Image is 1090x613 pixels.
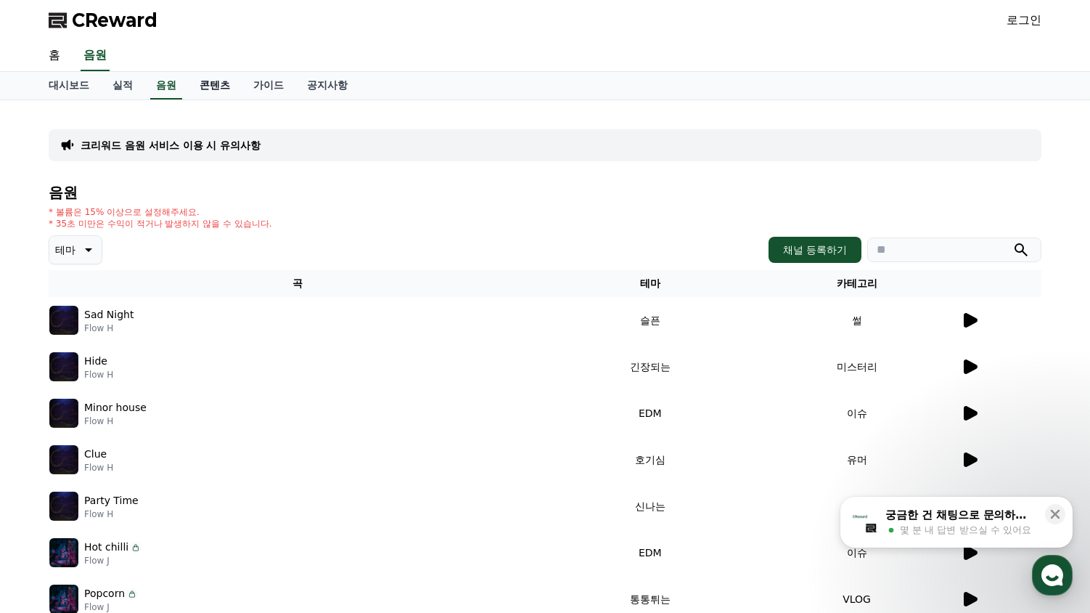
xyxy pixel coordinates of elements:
td: 호기심 [546,437,753,483]
td: 미스터리 [753,344,960,390]
p: Flow H [84,462,113,474]
a: 홈 [4,460,96,497]
p: * 볼륨은 15% 이상으로 설정해주세요. [49,206,272,218]
th: 곡 [49,270,546,297]
p: Flow J [84,555,142,567]
td: 이슈 [753,529,960,576]
span: 설정 [224,482,242,494]
p: Flow H [84,415,147,427]
button: 채널 등록하기 [769,237,861,263]
a: 음원 [81,41,110,71]
a: 공지사항 [295,72,359,100]
a: 콘텐츠 [188,72,242,100]
p: Hide [84,354,107,369]
img: music [49,399,78,428]
td: 긴장되는 [546,344,753,390]
a: 크리워드 음원 서비스 이용 시 유의사항 [81,138,261,153]
a: 설정 [187,460,279,497]
p: Minor house [84,400,147,415]
p: Popcorn [84,586,125,601]
p: Party Time [84,493,139,508]
td: EDM [546,529,753,576]
p: Clue [84,447,107,462]
span: CReward [72,9,157,32]
a: CReward [49,9,157,32]
a: 대시보드 [37,72,101,100]
img: music [49,306,78,335]
a: 홈 [37,41,72,71]
img: music [49,492,78,521]
p: Sad Night [84,307,134,322]
a: 음원 [150,72,182,100]
td: 이슈 [753,390,960,437]
td: 썰 [753,297,960,344]
td: 슬픈 [546,297,753,344]
a: 대화 [96,460,187,497]
td: 이슈 [753,483,960,529]
a: 실적 [101,72,144,100]
a: 로그인 [1007,12,1041,29]
a: 가이드 [242,72,295,100]
td: 유머 [753,437,960,483]
p: Flow H [84,322,134,334]
p: * 35초 미만은 수익이 적거나 발생하지 않을 수 있습니다. [49,218,272,230]
button: 테마 [49,235,102,264]
p: Flow H [84,508,139,520]
th: 테마 [546,270,753,297]
p: Flow H [84,369,113,381]
img: music [49,445,78,474]
p: Flow J [84,601,138,613]
th: 카테고리 [753,270,960,297]
td: 신나는 [546,483,753,529]
img: music [49,352,78,381]
span: 홈 [46,482,54,494]
p: Hot chilli [84,540,128,555]
img: music [49,538,78,567]
td: EDM [546,390,753,437]
span: 대화 [133,483,150,495]
h4: 음원 [49,184,1041,200]
p: 테마 [55,240,75,260]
